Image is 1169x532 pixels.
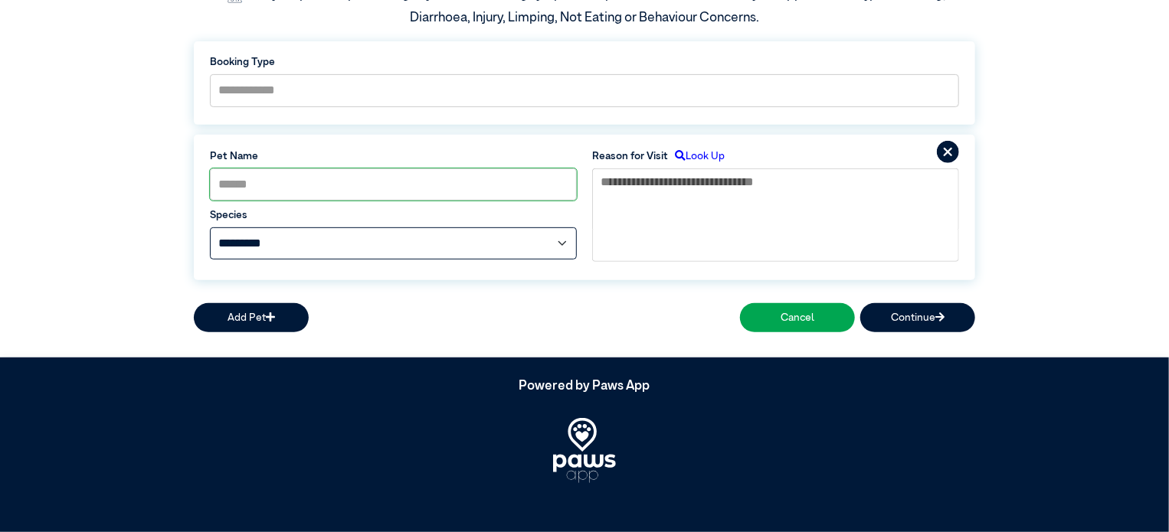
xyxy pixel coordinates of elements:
button: Add Pet [194,303,309,331]
button: Cancel [740,303,855,331]
label: Look Up [668,149,725,164]
label: Booking Type [210,54,959,70]
button: Continue [860,303,975,331]
label: Pet Name [210,149,577,164]
img: PawsApp [553,418,616,483]
label: Species [210,207,577,223]
label: Reason for Visit [592,149,668,164]
h5: Powered by Paws App [194,379,975,394]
